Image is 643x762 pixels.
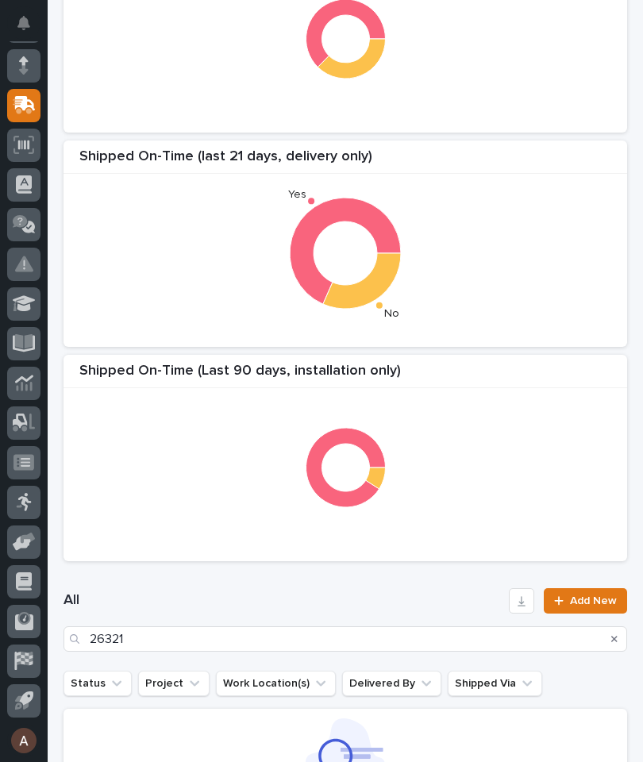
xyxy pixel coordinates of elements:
[64,591,502,610] h1: All
[342,671,441,696] button: Delivered By
[64,671,132,696] button: Status
[64,363,627,389] div: Shipped On-Time (Last 90 days, installation only)
[20,16,40,41] div: Notifications
[138,671,210,696] button: Project
[64,148,627,175] div: Shipped On-Time (last 21 days, delivery only)
[384,309,399,320] text: No
[7,724,40,757] button: users-avatar
[7,6,40,40] button: Notifications
[64,626,627,652] input: Search
[570,595,617,606] span: Add New
[288,189,306,200] text: Yes
[448,671,542,696] button: Shipped Via
[544,588,627,614] a: Add New
[216,671,336,696] button: Work Location(s)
